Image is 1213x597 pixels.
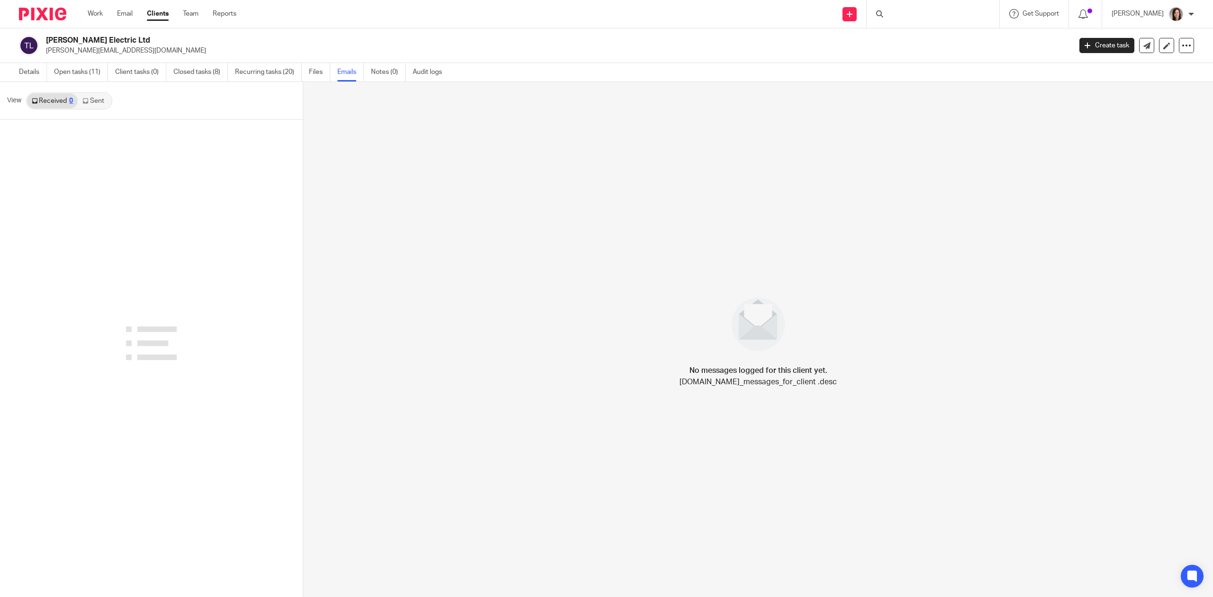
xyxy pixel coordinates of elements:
a: Reports [213,9,236,18]
a: Open tasks (11) [54,63,108,81]
a: Team [183,9,199,18]
span: Get Support [1023,10,1059,17]
img: image [725,291,791,357]
h2: [PERSON_NAME] Electric Ltd [46,36,861,45]
p: [PERSON_NAME] [1112,9,1164,18]
a: Audit logs [413,63,449,81]
a: Sent [78,93,111,109]
a: Work [88,9,103,18]
div: 0 [69,98,73,104]
img: Pixie [19,8,66,20]
a: Received0 [27,93,78,109]
a: Clients [147,9,169,18]
a: Client tasks (0) [115,63,166,81]
a: Notes (0) [371,63,406,81]
p: [DOMAIN_NAME]_messages_for_client .desc [679,376,837,388]
span: View [7,96,21,106]
img: svg%3E [19,36,39,55]
a: Details [19,63,47,81]
a: Files [309,63,330,81]
a: Emails [337,63,364,81]
a: Recurring tasks (20) [235,63,302,81]
p: [PERSON_NAME][EMAIL_ADDRESS][DOMAIN_NAME] [46,46,1065,55]
a: Create task [1079,38,1134,53]
a: Closed tasks (8) [173,63,228,81]
img: Danielle%20photo.jpg [1168,7,1184,22]
h4: No messages logged for this client yet. [689,365,827,376]
a: Email [117,9,133,18]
